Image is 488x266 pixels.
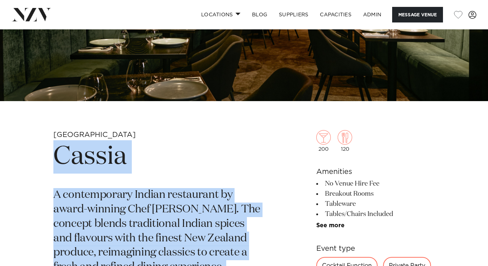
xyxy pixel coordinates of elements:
li: Tableware [316,199,435,209]
div: 200 [316,130,331,152]
button: Message Venue [392,7,443,22]
a: Locations [195,7,246,22]
li: Breakout Rooms [316,189,435,199]
h6: Event type [316,243,435,254]
a: BLOG [246,7,273,22]
h6: Amenities [316,166,435,177]
li: Tables/Chairs Included [316,209,435,219]
a: SUPPLIERS [273,7,314,22]
div: 120 [338,130,352,152]
img: dining.png [338,130,352,145]
small: [GEOGRAPHIC_DATA] [53,131,136,138]
img: cocktail.png [316,130,331,145]
h1: Cassia [53,140,265,174]
a: Capacities [314,7,357,22]
li: No Venue Hire Fee [316,179,435,189]
a: ADMIN [357,7,387,22]
img: nzv-logo.png [12,8,51,21]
